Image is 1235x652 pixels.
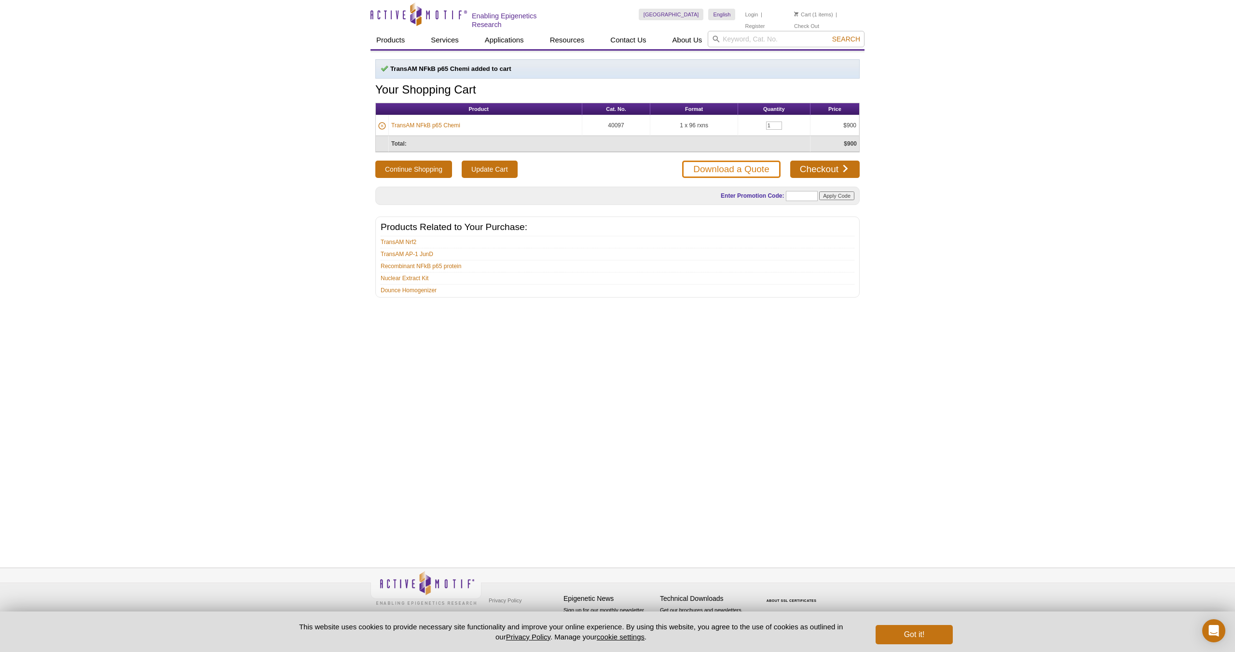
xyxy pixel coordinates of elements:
[745,23,765,29] a: Register
[486,593,524,608] a: Privacy Policy
[479,31,530,49] a: Applications
[667,31,708,49] a: About Us
[876,625,953,644] button: Got it!
[391,121,460,130] a: TransAM NFkB p65 Chemi
[370,31,411,49] a: Products
[832,35,860,43] span: Search
[597,633,645,641] button: cookie settings
[794,12,798,16] img: Your Cart
[794,23,819,29] a: Check Out
[472,12,568,29] h2: Enabling Epigenetics Research
[639,9,704,20] a: [GEOGRAPHIC_DATA]
[282,622,860,642] p: This website uses cookies to provide necessary site functionality and improve your online experie...
[685,106,703,112] span: Format
[381,274,428,283] a: Nuclear Extract Kit
[375,83,860,97] h1: Your Shopping Cart
[660,606,752,631] p: Get our brochures and newsletters, or request them by mail.
[486,608,537,622] a: Terms & Conditions
[720,192,784,199] label: Enter Promotion Code:
[506,633,550,641] a: Privacy Policy
[1202,619,1225,642] div: Open Intercom Messenger
[381,250,433,258] a: TransAM AP-1 JunD
[794,9,833,20] li: (1 items)
[682,161,780,178] a: Download a Quote
[650,115,738,136] td: 1 x 96 rxns
[660,595,752,603] h4: Technical Downloads
[836,9,837,20] li: |
[381,262,461,271] a: Recombinant NFkB p65 protein
[381,65,854,73] p: TransAM NFkB p65 Chemi added to cart
[708,31,864,47] input: Keyword, Cat. No.
[563,606,655,639] p: Sign up for our monthly newsletter highlighting recent publications in the field of epigenetics.
[794,11,811,18] a: Cart
[391,140,407,147] strong: Total:
[381,238,416,246] a: TransAM Nrf2
[582,115,651,136] td: 40097
[767,599,817,602] a: ABOUT SSL CERTIFICATES
[810,115,859,136] td: $900
[563,595,655,603] h4: Epigenetic News
[745,11,758,18] a: Login
[829,35,863,43] button: Search
[844,140,857,147] strong: $900
[462,161,517,178] input: Update Cart
[606,106,626,112] span: Cat. No.
[763,106,785,112] span: Quantity
[381,223,854,231] h2: Products Related to Your Purchase:
[370,568,481,607] img: Active Motif,
[819,191,854,200] input: Apply Code
[761,9,762,20] li: |
[828,106,841,112] span: Price
[756,585,829,606] table: Click to Verify - This site chose Symantec SSL for secure e-commerce and confidential communicati...
[468,106,489,112] span: Product
[381,286,437,295] a: Dounce Homogenizer
[544,31,590,49] a: Resources
[604,31,652,49] a: Contact Us
[375,161,452,178] button: Continue Shopping
[425,31,465,49] a: Services
[790,161,860,178] a: Checkout
[708,9,735,20] a: English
